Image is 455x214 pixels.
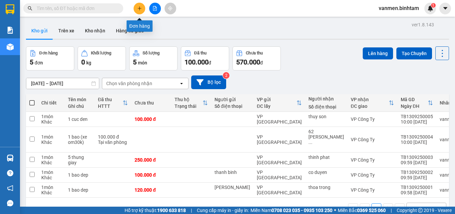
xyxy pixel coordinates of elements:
[26,46,74,70] button: Đơn hàng5đơn
[308,104,344,110] div: Số điện thoại
[35,60,43,65] span: đơn
[357,208,386,213] strong: 0369 525 060
[135,100,168,105] div: Chưa thu
[215,185,250,190] div: thanh huynh
[129,46,178,70] button: Số lượng5món
[351,187,394,193] div: VP Công Ty
[351,103,389,109] div: ĐC giao
[53,23,80,39] button: Trên xe
[371,203,381,213] button: 1
[347,94,397,112] th: Toggle SortBy
[253,94,305,112] th: Toggle SortBy
[149,3,161,14] button: file-add
[41,100,61,105] div: Chi tiết
[80,23,111,39] button: Kho nhận
[41,119,61,125] div: Khác
[68,117,91,122] div: 1 cuc den
[308,129,344,145] div: 62 nguyen tu tan
[246,51,263,55] div: Chưa thu
[185,58,209,66] span: 100.000
[68,97,91,102] div: Tên món
[106,80,152,87] div: Chọn văn phòng nhận
[308,155,344,160] div: thinh phat
[271,208,332,213] strong: 0708 023 035 - 0935 103 250
[391,207,392,214] span: |
[439,3,451,14] button: caret-down
[7,155,14,162] img: warehouse-icon
[308,96,344,101] div: Người nhận
[68,155,91,165] div: 5 thung giay
[26,23,53,39] button: Kho gửi
[442,5,448,11] span: caret-down
[153,6,157,11] span: file-add
[401,114,433,119] div: TB1309250005
[135,117,168,122] div: 100.000 đ
[257,155,302,165] div: VP [GEOGRAPHIC_DATA]
[260,60,263,65] span: đ
[396,47,432,59] button: Tạo Chuyến
[68,172,91,178] div: 1 bao dep
[437,206,442,211] svg: open
[181,46,229,70] button: Đã thu100.000đ
[191,207,192,214] span: |
[135,172,168,178] div: 100.000 đ
[401,97,428,102] div: Mã GD
[223,72,229,79] sup: 2
[135,157,168,163] div: 250.000 đ
[41,134,61,140] div: 1 món
[81,58,85,66] span: 0
[418,208,423,213] span: copyright
[338,207,386,214] span: Miền Bắc
[401,134,433,140] div: TB1309250004
[28,6,32,11] span: search
[351,172,394,178] div: VP Công Ty
[41,114,61,119] div: 1 món
[7,170,13,176] span: question-circle
[68,187,91,193] div: 1 bao dep
[257,114,302,125] div: VP [GEOGRAPHIC_DATA]
[7,185,13,191] span: notification
[351,117,394,122] div: VP Công Ty
[175,97,203,102] div: Thu hộ
[401,185,433,190] div: TB1309250001
[68,134,91,145] div: 1 bao (xe om30k)
[215,97,250,102] div: Người gửi
[7,43,14,50] img: warehouse-icon
[165,3,176,14] button: aim
[257,185,302,195] div: VP [GEOGRAPHIC_DATA]
[179,81,184,86] svg: open
[37,5,115,12] input: Tìm tên, số ĐT hoặc mã đơn
[401,119,433,125] div: 10:00 [DATE]
[98,97,123,102] div: Đã thu
[86,60,91,65] span: kg
[236,58,260,66] span: 570.000
[41,185,61,190] div: 1 món
[308,170,344,175] div: co duyen
[78,46,126,70] button: Khối lượng0kg
[138,60,147,65] span: món
[411,205,431,212] div: 10 / trang
[137,6,142,11] span: plus
[215,103,250,109] div: Số điện thoại
[41,170,61,175] div: 1 món
[134,3,145,14] button: plus
[401,140,433,145] div: 10:00 [DATE]
[111,23,149,39] button: Hàng đã giao
[41,160,61,165] div: Khác
[257,134,302,145] div: VP [GEOGRAPHIC_DATA]
[412,21,434,28] div: ver 1.8.143
[98,103,123,109] div: HTTT
[334,209,336,212] span: ⚪️
[401,103,428,109] div: Ngày ĐH
[431,3,436,8] sup: 1
[41,190,61,195] div: Khác
[143,51,160,55] div: Số lượng
[257,103,296,109] div: ĐC lấy
[257,170,302,180] div: VP [GEOGRAPHIC_DATA]
[401,175,433,180] div: 09:59 [DATE]
[308,114,344,119] div: thuy son
[363,47,393,59] button: Lên hàng
[401,155,433,160] div: TB1309250003
[7,200,13,206] span: message
[168,6,173,11] span: aim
